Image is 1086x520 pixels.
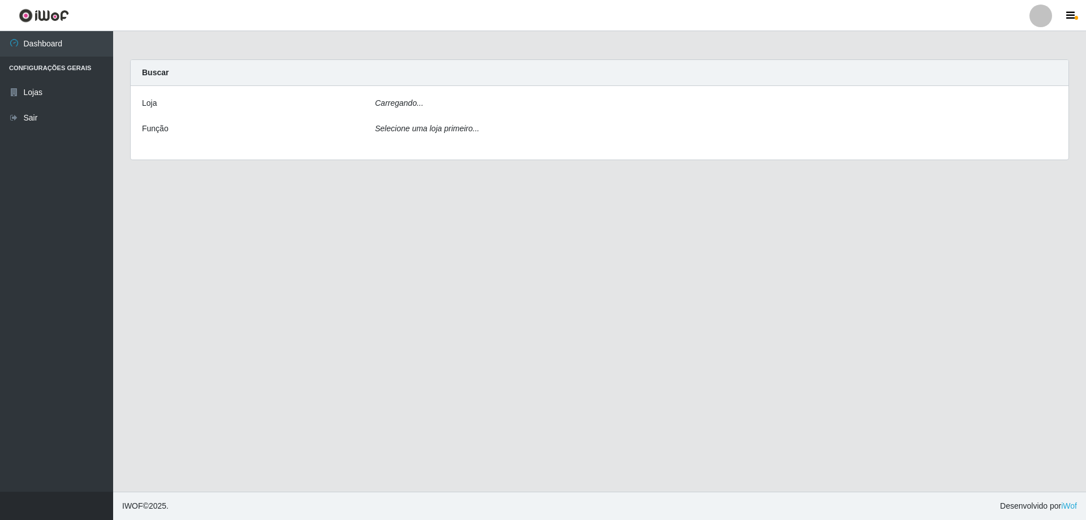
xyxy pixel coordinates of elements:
img: CoreUI Logo [19,8,69,23]
i: Selecione uma loja primeiro... [375,124,479,133]
span: IWOF [122,501,143,510]
i: Carregando... [375,98,424,108]
a: iWof [1061,501,1077,510]
strong: Buscar [142,68,169,77]
span: © 2025 . [122,500,169,512]
label: Função [142,123,169,135]
label: Loja [142,97,157,109]
span: Desenvolvido por [1000,500,1077,512]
